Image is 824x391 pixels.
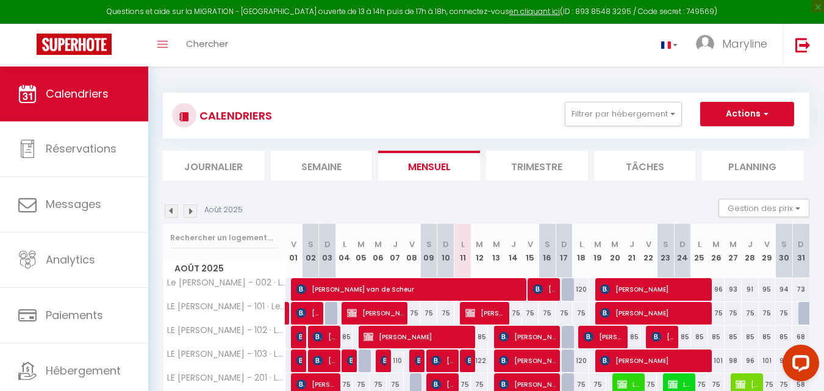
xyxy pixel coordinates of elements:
[165,326,287,335] span: LE [PERSON_NAME] - 102 · Le [PERSON_NAME] - Appartement T2 de charme
[204,204,243,216] p: Août 2025
[725,224,742,278] th: 27
[285,224,303,278] th: 01
[163,151,265,181] li: Journalier
[437,224,454,278] th: 10
[579,239,583,250] abbr: L
[600,301,708,325] span: [PERSON_NAME]
[759,278,776,301] div: 95
[539,224,556,278] th: 16
[165,302,287,311] span: LE [PERSON_NAME] - 101 · Le [PERSON_NAME] - Studio T1 de charme
[387,224,404,278] th: 07
[742,350,759,372] div: 96
[781,239,787,250] abbr: S
[465,349,471,372] span: [PERSON_NAME]
[729,239,737,250] abbr: M
[319,224,336,278] th: 03
[271,151,373,181] li: Semaine
[387,350,404,372] div: 110
[353,224,370,278] th: 05
[177,24,237,66] a: Chercher
[426,239,432,250] abbr: S
[674,224,691,278] th: 24
[381,349,386,372] span: [PERSON_NAME]
[46,363,121,378] span: Hébergement
[291,239,296,250] abbr: V
[718,199,809,217] button: Gestion des prix
[488,224,505,278] th: 13
[584,325,623,348] span: [PERSON_NAME]
[308,239,313,250] abbr: S
[623,326,640,348] div: 85
[646,239,651,250] abbr: V
[700,102,794,126] button: Actions
[471,326,488,348] div: 85
[393,239,398,250] abbr: J
[657,224,674,278] th: 23
[573,302,590,325] div: 75
[420,302,437,325] div: 75
[725,326,742,348] div: 85
[611,239,618,250] abbr: M
[725,350,742,372] div: 98
[651,325,674,348] span: [PERSON_NAME]
[420,224,437,278] th: 09
[792,278,809,301] div: 73
[313,325,335,348] span: [PERSON_NAME]
[748,239,753,250] abbr: J
[556,302,573,325] div: 75
[708,224,725,278] th: 26
[528,239,533,250] abbr: V
[499,349,556,372] span: [PERSON_NAME]
[296,325,302,348] span: [PERSON_NAME]
[357,239,365,250] abbr: M
[725,278,742,301] div: 93
[476,239,483,250] abbr: M
[759,350,776,372] div: 101
[505,302,522,325] div: 75
[606,224,623,278] th: 20
[196,102,272,129] h3: CALENDRIERS
[698,239,701,250] abbr: L
[573,350,590,372] div: 120
[565,102,682,126] button: Filtrer par hébergement
[378,151,480,181] li: Mensuel
[629,239,634,250] abbr: J
[725,302,742,325] div: 75
[443,239,449,250] abbr: D
[600,349,708,372] span: [PERSON_NAME]
[759,302,776,325] div: 75
[545,239,550,250] abbr: S
[674,326,691,348] div: 85
[493,239,500,250] abbr: M
[573,224,590,278] th: 18
[302,224,319,278] th: 02
[374,239,382,250] abbr: M
[539,302,556,325] div: 75
[170,227,278,249] input: Rechercher un logement...
[336,224,353,278] th: 04
[798,239,804,250] abbr: D
[454,224,471,278] th: 11
[640,224,657,278] th: 22
[336,326,353,348] div: 85
[708,350,725,372] div: 101
[46,196,101,212] span: Messages
[696,35,714,53] img: ...
[594,239,601,250] abbr: M
[409,239,415,250] abbr: V
[759,224,776,278] th: 29
[742,326,759,348] div: 85
[759,326,776,348] div: 85
[404,302,421,325] div: 75
[679,239,686,250] abbr: D
[505,224,522,278] th: 14
[46,252,95,267] span: Analytics
[522,224,539,278] th: 15
[589,224,606,278] th: 19
[687,24,783,66] a: ... Maryline
[795,37,811,52] img: logout
[499,325,556,348] span: [PERSON_NAME]
[712,239,720,250] abbr: M
[522,302,539,325] div: 75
